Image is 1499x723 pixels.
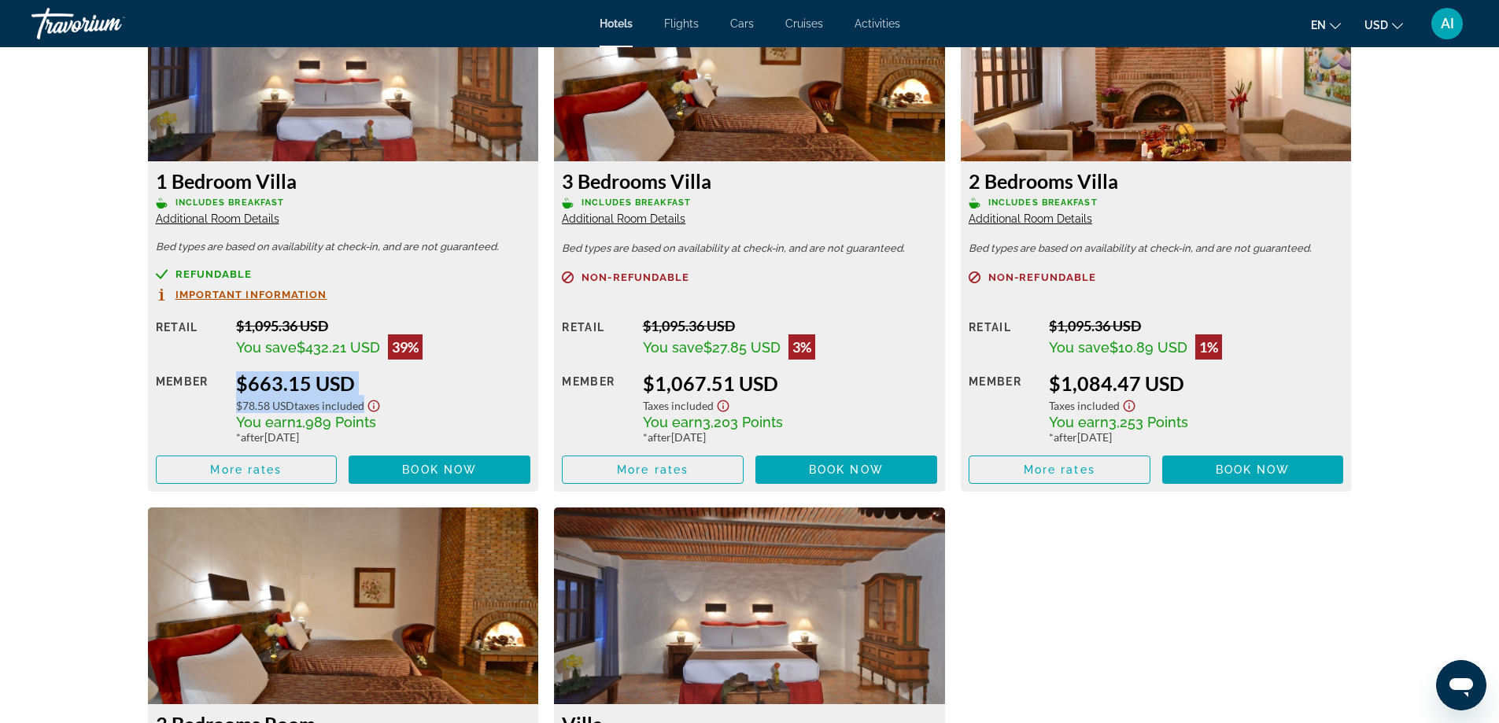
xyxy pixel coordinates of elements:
[402,463,477,476] span: Book now
[1049,371,1343,395] div: $1,084.47 USD
[562,243,937,254] p: Bed types are based on availability at check-in, and are not guaranteed.
[1364,19,1388,31] span: USD
[156,288,327,301] button: Important Information
[643,430,937,444] div: * [DATE]
[1441,16,1454,31] span: AI
[809,463,884,476] span: Book now
[236,317,530,334] div: $1,095.36 USD
[643,399,714,412] span: Taxes included
[788,334,815,360] div: 3%
[617,463,689,476] span: More rates
[648,430,671,444] span: after
[1364,13,1403,36] button: Change currency
[703,339,781,356] span: $27.85 USD
[241,430,264,444] span: after
[175,290,327,300] span: Important Information
[554,507,945,704] img: Villa
[643,339,703,356] span: You save
[349,456,530,484] button: Book now
[643,317,937,334] div: $1,095.36 USD
[156,212,279,225] span: Additional Room Details
[156,169,531,193] h3: 1 Bedroom Villa
[156,371,224,444] div: Member
[1195,334,1222,360] div: 1%
[988,272,1096,282] span: Non-refundable
[1049,399,1120,412] span: Taxes included
[1109,339,1187,356] span: $10.89 USD
[236,414,296,430] span: You earn
[1049,430,1343,444] div: * [DATE]
[562,371,630,444] div: Member
[297,339,380,356] span: $432.21 USD
[31,3,189,44] a: Travorium
[969,212,1092,225] span: Additional Room Details
[1311,19,1326,31] span: en
[1049,339,1109,356] span: You save
[582,272,689,282] span: Non-refundable
[643,414,703,430] span: You earn
[714,395,733,413] button: Show Taxes and Fees disclaimer
[175,197,285,208] span: Includes Breakfast
[236,371,530,395] div: $663.15 USD
[1216,463,1290,476] span: Book now
[364,395,383,413] button: Show Taxes and Fees disclaimer
[1049,414,1109,430] span: You earn
[969,317,1037,360] div: Retail
[156,456,338,484] button: More rates
[785,17,823,30] a: Cruises
[156,242,531,253] p: Bed types are based on availability at check-in, and are not guaranteed.
[988,197,1098,208] span: Includes Breakfast
[236,339,297,356] span: You save
[210,463,282,476] span: More rates
[296,414,376,430] span: 1,989 Points
[664,17,699,30] a: Flights
[1427,7,1468,40] button: User Menu
[755,456,937,484] button: Book now
[855,17,900,30] a: Activities
[730,17,754,30] a: Cars
[175,269,253,279] span: Refundable
[1109,414,1188,430] span: 3,253 Points
[294,399,364,412] span: Taxes included
[562,212,685,225] span: Additional Room Details
[148,507,539,704] img: 3 Bedrooms Room
[388,334,423,360] div: 39%
[582,197,691,208] span: Includes Breakfast
[969,371,1037,444] div: Member
[562,317,630,360] div: Retail
[562,169,937,193] h3: 3 Bedrooms Villa
[1024,463,1095,476] span: More rates
[562,456,744,484] button: More rates
[156,268,531,280] a: Refundable
[156,317,224,360] div: Retail
[969,169,1344,193] h3: 2 Bedrooms Villa
[969,243,1344,254] p: Bed types are based on availability at check-in, and are not guaranteed.
[703,414,783,430] span: 3,203 Points
[643,371,937,395] div: $1,067.51 USD
[1311,13,1341,36] button: Change language
[1162,456,1344,484] button: Book now
[1049,317,1343,334] div: $1,095.36 USD
[236,430,530,444] div: * [DATE]
[600,17,633,30] a: Hotels
[1120,395,1139,413] button: Show Taxes and Fees disclaimer
[1054,430,1077,444] span: after
[236,399,294,412] span: $78.58 USD
[1436,660,1486,710] iframe: Button to launch messaging window
[969,456,1150,484] button: More rates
